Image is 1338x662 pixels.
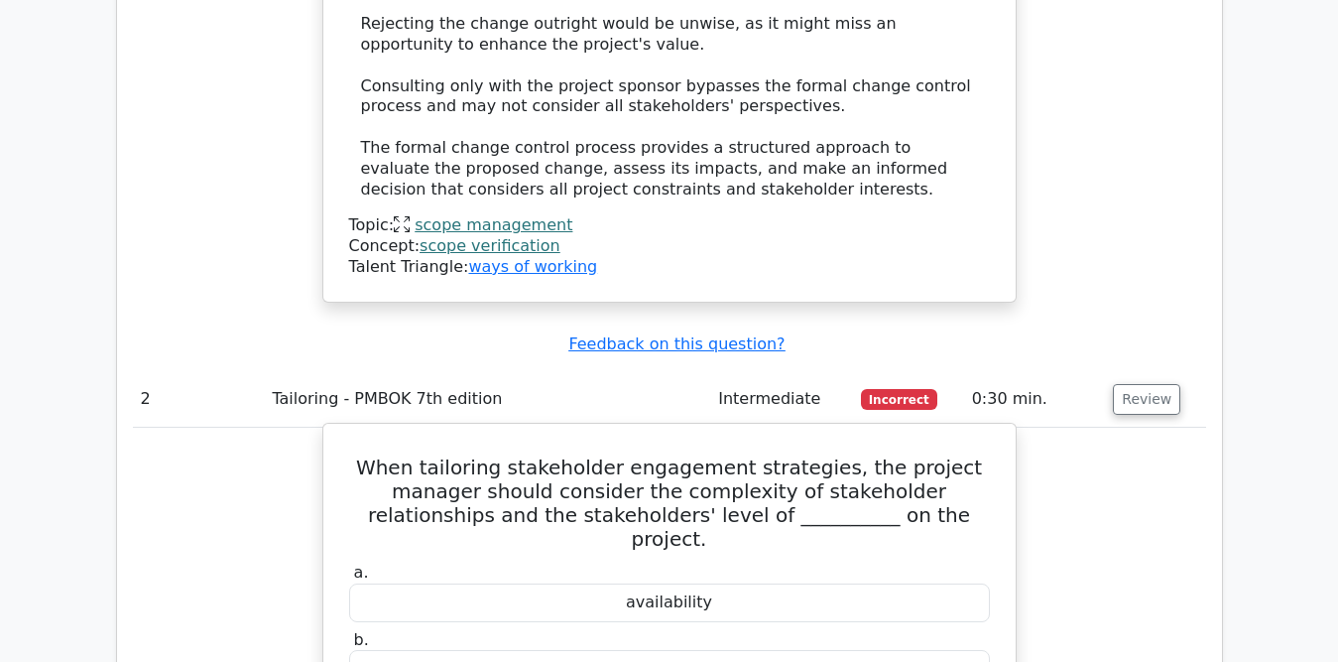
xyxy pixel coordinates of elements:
td: 2 [133,371,265,428]
a: ways of working [468,257,597,276]
td: Tailoring - PMBOK 7th edition [264,371,710,428]
a: scope management [415,215,572,234]
span: Incorrect [861,389,937,409]
span: b. [354,630,369,649]
a: scope verification [420,236,560,255]
td: 0:30 min. [964,371,1106,428]
h5: When tailoring stakeholder engagement strategies, the project manager should consider the complex... [347,456,992,551]
div: availability [349,584,990,622]
span: a. [354,563,369,582]
a: Feedback on this question? [568,334,785,353]
button: Review [1113,384,1180,415]
td: Intermediate [710,371,853,428]
div: Concept: [349,236,990,257]
div: Topic: [349,215,990,236]
div: Talent Triangle: [349,215,990,277]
